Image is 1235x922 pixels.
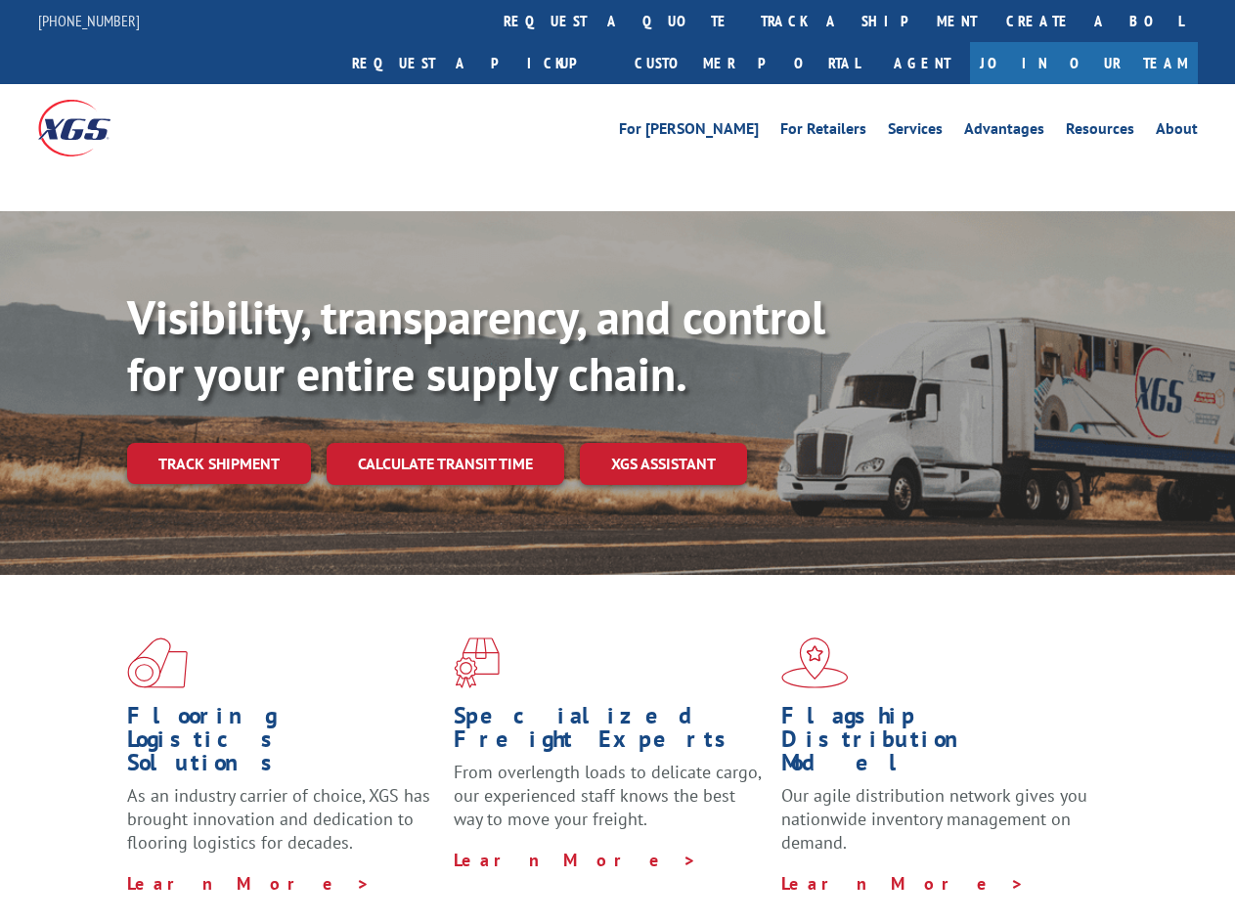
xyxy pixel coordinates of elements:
p: From overlength loads to delicate cargo, our experienced staff knows the best way to move your fr... [454,761,766,848]
img: xgs-icon-total-supply-chain-intelligence-red [127,637,188,688]
a: Resources [1066,121,1134,143]
a: Join Our Team [970,42,1198,84]
a: Learn More > [127,872,371,895]
span: Our agile distribution network gives you nationwide inventory management on demand. [781,784,1087,854]
img: xgs-icon-focused-on-flooring-red [454,637,500,688]
a: For Retailers [780,121,866,143]
span: As an industry carrier of choice, XGS has brought innovation and dedication to flooring logistics... [127,784,430,854]
h1: Specialized Freight Experts [454,704,766,761]
h1: Flagship Distribution Model [781,704,1093,784]
a: [PHONE_NUMBER] [38,11,140,30]
a: For [PERSON_NAME] [619,121,759,143]
img: xgs-icon-flagship-distribution-model-red [781,637,849,688]
a: Customer Portal [620,42,874,84]
a: Advantages [964,121,1044,143]
a: Services [888,121,943,143]
a: Learn More > [454,849,697,871]
h1: Flooring Logistics Solutions [127,704,439,784]
a: About [1156,121,1198,143]
a: Request a pickup [337,42,620,84]
a: Learn More > [781,872,1025,895]
a: XGS ASSISTANT [580,443,747,485]
a: Agent [874,42,970,84]
b: Visibility, transparency, and control for your entire supply chain. [127,286,825,404]
a: Calculate transit time [327,443,564,485]
a: Track shipment [127,443,311,484]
